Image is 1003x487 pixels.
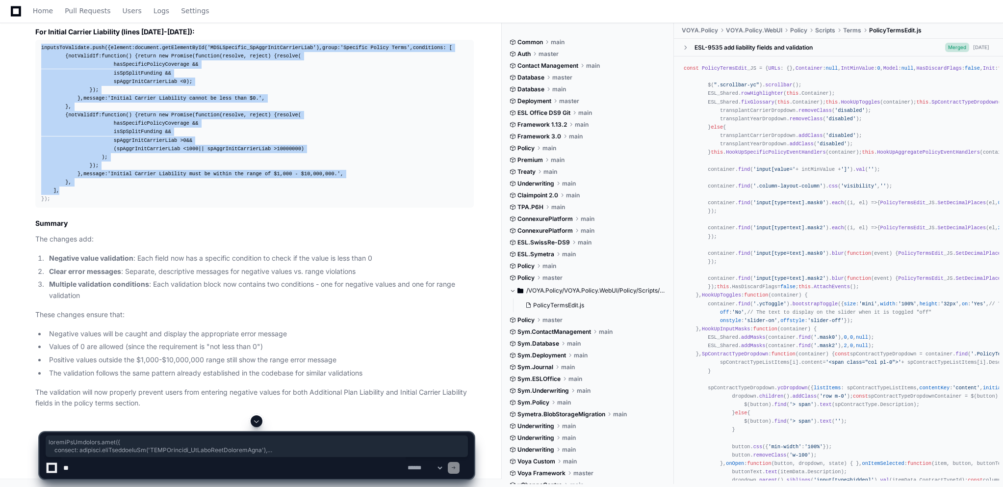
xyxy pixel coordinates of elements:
span: ".scrollbar-yc" [714,82,759,88]
span: bootstrapToggle [793,301,838,307]
span: new [159,112,168,118]
span: this [711,149,723,155]
span: Contact Management [517,62,578,70]
li: : Each validation block now contains two conditions - one for negative values and one for range v... [46,279,474,301]
span: Treaty [517,168,536,176]
span: Framework 1.13.2 [517,121,567,129]
span: HookUpToggles [841,99,880,105]
span: function [753,326,777,332]
span: resolve [277,112,298,118]
span: ( ) => [847,225,877,231]
span: SetDecimalPlaces [938,225,986,231]
span: 0 [183,79,186,84]
span: Pull Requests [65,8,110,14]
span: 'Yes' [971,301,986,307]
span: on [962,301,968,307]
span: Policy [517,274,535,282]
span: resolve, reject [223,53,268,59]
span: notValidIf [68,112,99,118]
span: this [777,99,790,105]
span: 0 [850,343,853,349]
span: this [786,90,798,96]
span: PolicyTermsEdit [702,65,747,71]
span: Users [123,8,142,14]
span: event [874,250,889,256]
span: null [856,334,868,340]
span: 'No' [732,309,745,315]
span: main [561,363,575,371]
span: PolicyTermsEdit.js [533,301,584,309]
span: main [581,227,594,235]
span: Sym.Database [517,340,559,348]
span: '' [880,183,886,189]
span: '<span class="col pl-0">' [826,359,901,365]
span: Terms [843,27,861,34]
span: main [543,168,557,176]
span: 'slider-off' [808,318,844,324]
span: '.ycToggle' [753,301,787,307]
li: : Separate, descriptive messages for negative values vs. range violations [46,266,474,277]
strong: Clear error messages [49,267,121,275]
span: PolicyTermsEdit [880,200,926,206]
span: main [551,156,565,164]
span: main [562,180,576,188]
span: container [780,326,807,332]
button: PolicyTermsEdit.js [521,298,661,312]
span: 'input[type=text].mask0' [753,200,826,206]
span: ESL.Symetra [517,250,554,258]
span: SetDecimalPlaces [938,200,986,206]
span: PolicyTermsEdit.js [869,27,922,34]
span: main [551,203,565,211]
span: 10000000 [277,146,301,152]
li: Negative values will be caught and display the appropriate error message [46,328,474,340]
span: false [965,65,980,71]
span: element [111,45,132,51]
span: offstyle [780,318,804,324]
span: '> span' [790,402,814,407]
span: Policy [517,316,535,324]
span: content [801,359,823,365]
span: main [542,144,556,152]
span: const [853,393,868,399]
span: main [567,340,581,348]
span: i, el [850,200,865,206]
span: find [738,301,750,307]
span: this [862,149,874,155]
span: HookUpAggregatePolicyEventHandlers [877,149,979,155]
span: main [569,133,583,140]
span: conditions [413,45,443,51]
span: height [920,301,938,307]
span: null [826,65,838,71]
span: removeClass [790,116,823,122]
span: 'Specific Policy Terms' [340,45,410,51]
span: addMasks [741,334,765,340]
span: return [138,53,156,59]
span: Sym.ESLOffice [517,375,561,383]
span: const [835,351,850,357]
span: Premium [517,156,543,164]
span: // The text to display on the slider when it is toggled "off" [747,309,931,315]
span: addClass [798,133,823,138]
span: 0 [850,334,853,340]
span: onstyle [720,318,741,324]
span: 1000 [186,146,199,152]
span: Auth [517,50,531,58]
span: '100%' [899,301,917,307]
span: 0 [183,137,186,143]
span: function [102,112,126,118]
svg: Directory [517,285,523,297]
span: 0 [877,65,880,71]
span: false [780,284,796,290]
span: this [798,284,811,290]
span: Underwriting [517,180,554,188]
span: master [542,274,563,282]
span: Sym.Policy [517,399,549,406]
span: scrollbar [765,82,792,88]
span: message [83,171,104,177]
span: else [735,410,747,416]
span: function [744,292,768,298]
span: Container [801,90,828,96]
span: main [566,191,580,199]
span: IntMinValue [841,65,874,71]
span: event [874,275,889,281]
